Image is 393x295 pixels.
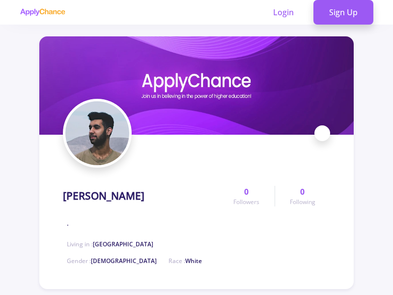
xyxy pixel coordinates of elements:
[290,198,315,206] span: Following
[219,186,274,206] a: 0Followers
[67,218,69,228] span: .
[63,190,144,202] h1: [PERSON_NAME]
[244,186,249,198] span: 0
[20,8,65,16] img: applychance logo text only
[168,257,202,265] span: Race :
[67,240,153,248] span: Living in :
[91,257,157,265] span: [DEMOGRAPHIC_DATA]
[275,186,330,206] a: 0Following
[39,36,354,135] img: Ali Habibnezhadcover image
[93,240,153,248] span: [GEOGRAPHIC_DATA]
[65,101,129,165] img: Ali Habibnezhadavatar
[67,257,157,265] span: Gender :
[300,186,305,198] span: 0
[185,257,202,265] span: White
[233,198,259,206] span: Followers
